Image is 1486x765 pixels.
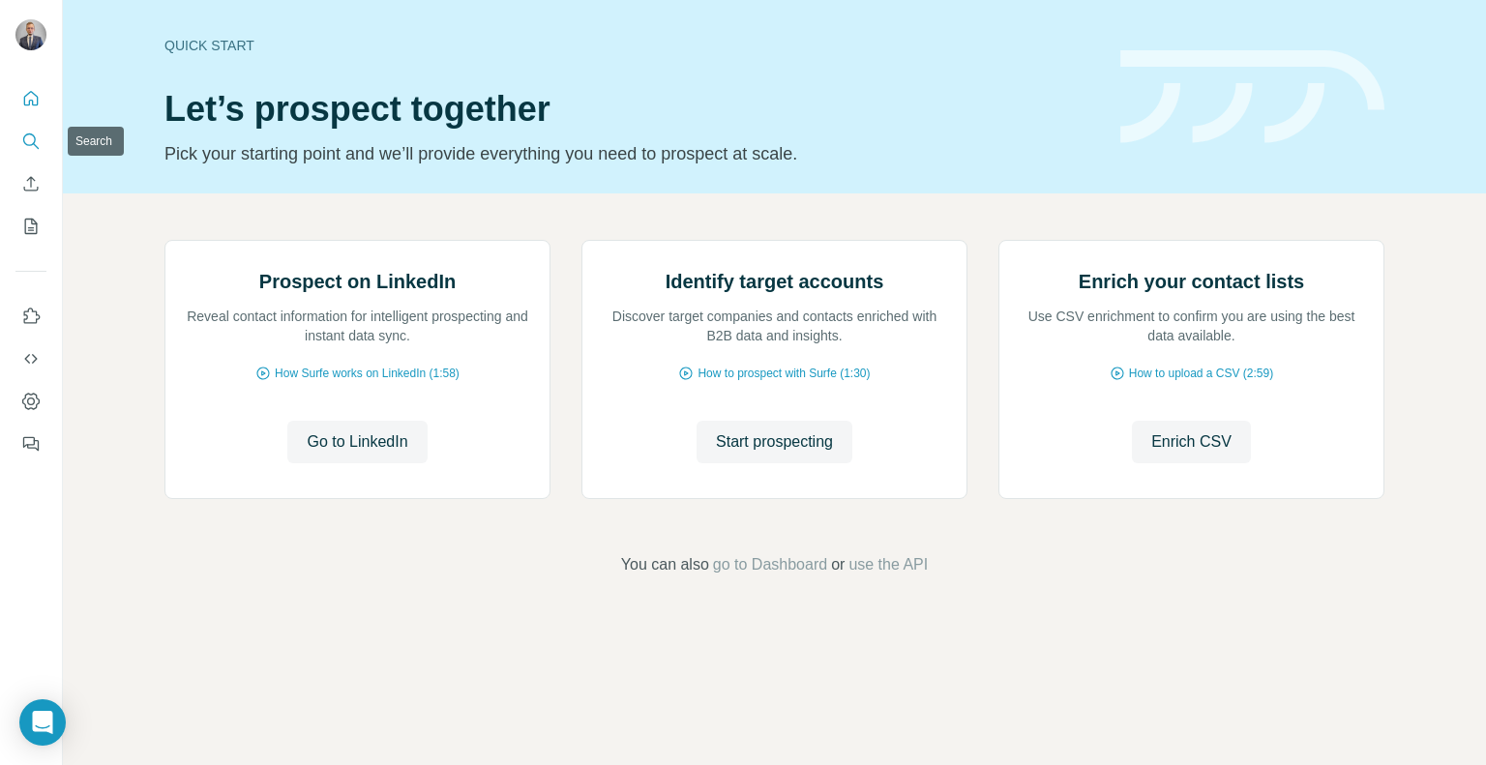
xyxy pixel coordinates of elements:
[1132,421,1251,463] button: Enrich CSV
[15,19,46,50] img: Avatar
[164,90,1097,129] h1: Let’s prospect together
[831,553,845,576] span: or
[1151,430,1232,454] span: Enrich CSV
[15,341,46,376] button: Use Surfe API
[275,365,460,382] span: How Surfe works on LinkedIn (1:58)
[15,384,46,419] button: Dashboard
[621,553,709,576] span: You can also
[259,268,456,295] h2: Prospect on LinkedIn
[713,553,827,576] button: go to Dashboard
[848,553,928,576] button: use the API
[287,421,427,463] button: Go to LinkedIn
[164,140,1097,167] p: Pick your starting point and we’ll provide everything you need to prospect at scale.
[307,430,407,454] span: Go to LinkedIn
[1019,307,1364,345] p: Use CSV enrichment to confirm you are using the best data available.
[15,81,46,116] button: Quick start
[666,268,884,295] h2: Identify target accounts
[697,421,852,463] button: Start prospecting
[15,209,46,244] button: My lists
[15,124,46,159] button: Search
[716,430,833,454] span: Start prospecting
[19,699,66,746] div: Open Intercom Messenger
[185,307,530,345] p: Reveal contact information for intelligent prospecting and instant data sync.
[1079,268,1304,295] h2: Enrich your contact lists
[1129,365,1273,382] span: How to upload a CSV (2:59)
[1120,50,1384,144] img: banner
[602,307,947,345] p: Discover target companies and contacts enriched with B2B data and insights.
[15,166,46,201] button: Enrich CSV
[698,365,870,382] span: How to prospect with Surfe (1:30)
[164,36,1097,55] div: Quick start
[15,299,46,334] button: Use Surfe on LinkedIn
[15,427,46,461] button: Feedback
